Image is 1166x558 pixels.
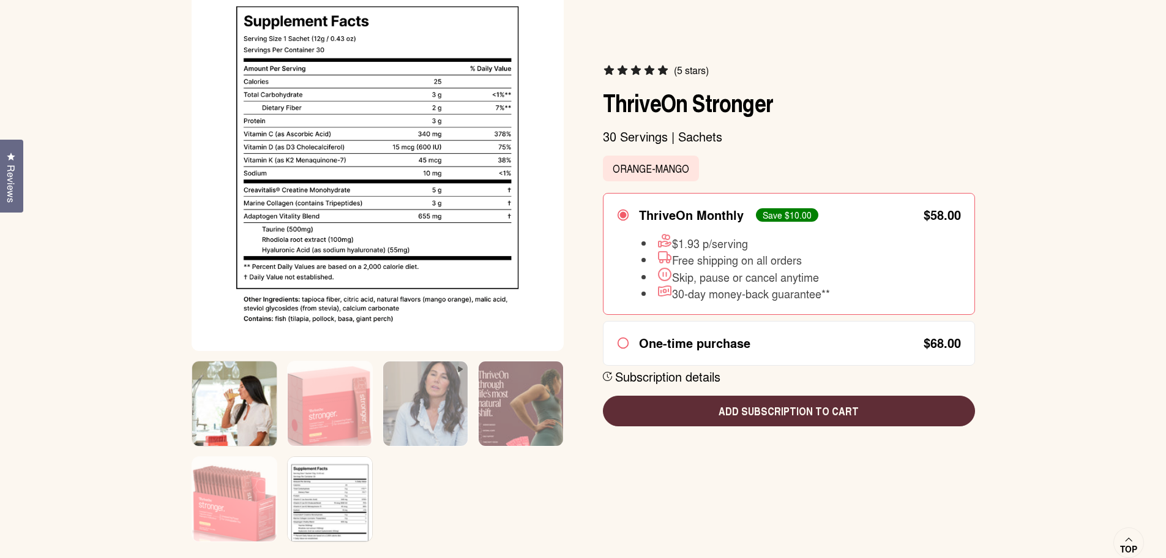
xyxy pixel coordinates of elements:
[639,336,750,350] div: One-time purchase
[756,208,818,222] div: Save $10.00
[639,208,744,222] div: ThriveOn Monthly
[1120,544,1137,555] span: Top
[924,337,961,349] div: $68.00
[603,156,699,181] label: Orange-Mango
[641,284,830,301] li: 30-day money-back guarantee**
[3,165,19,203] span: Reviews
[603,129,975,145] p: 30 Servings | Sachets
[641,233,830,251] li: $1.93 p/serving
[924,209,961,221] div: $58.00
[603,396,975,426] button: Add subscription to cart
[641,267,830,284] li: Skip, pause or cancel anytime
[613,403,965,419] span: Add subscription to cart
[674,64,709,77] span: (5 stars)
[615,369,720,385] div: Subscription details
[641,250,830,267] li: Free shipping on all orders
[288,361,372,463] img: Box of ThriveOn Stronger supplement with a pink design on a white background
[603,88,975,117] h1: ThriveOn Stronger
